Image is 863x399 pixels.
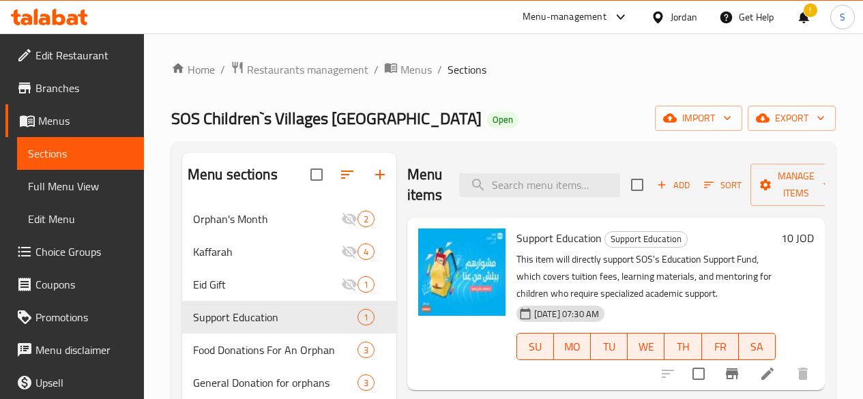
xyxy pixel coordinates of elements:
span: MO [559,337,585,357]
span: Edit Restaurant [35,47,133,63]
button: FR [702,333,739,360]
span: Open [487,114,518,125]
svg: Inactive section [341,211,357,227]
span: TH [670,337,696,357]
span: Sections [28,145,133,162]
span: 3 [358,344,374,357]
div: items [357,342,375,358]
div: items [357,243,375,260]
a: Menus [5,104,144,137]
button: import [655,106,742,131]
a: Edit menu item [759,366,776,382]
a: Full Menu View [17,170,144,203]
span: [DATE] 07:30 AM [529,308,604,321]
a: Promotions [5,301,144,334]
a: Edit Restaurant [5,39,144,72]
span: Branches [35,80,133,96]
div: Support Education [604,231,688,248]
svg: Inactive section [341,243,357,260]
button: Sort [701,175,745,196]
span: Select section [623,171,652,199]
span: import [666,110,731,127]
span: Manage items [761,168,831,202]
span: Kaffarah [193,243,341,260]
a: Home [171,61,215,78]
span: 3 [358,376,374,389]
span: Food Donations For An Orphan [193,342,357,358]
div: Jordan [671,10,697,25]
span: Coupons [35,276,133,293]
li: / [437,61,442,78]
a: Choice Groups [5,235,144,268]
span: Full Menu View [28,178,133,194]
a: Upsell [5,366,144,399]
span: 1 [358,278,374,291]
span: 1 [358,311,374,324]
div: Support Education1 [182,301,396,334]
div: Food Donations For An Orphan3 [182,334,396,366]
span: SOS Children`s Villages [GEOGRAPHIC_DATA] [171,103,482,134]
button: SU [516,333,554,360]
h2: Menu sections [188,164,278,185]
a: Menus [384,61,432,78]
span: S [840,10,845,25]
a: Sections [17,137,144,170]
input: search [459,173,620,197]
span: Menus [38,113,133,129]
span: Promotions [35,309,133,325]
span: General Donation for orphans [193,374,357,391]
span: Menu disclaimer [35,342,133,358]
span: Sort [704,177,742,193]
span: TU [596,337,622,357]
h2: Menu items [407,164,443,205]
span: Orphan's Month [193,211,341,227]
span: Select to update [684,359,713,388]
span: Restaurants management [247,61,368,78]
button: delete [787,357,819,390]
span: Sections [448,61,486,78]
button: TH [664,333,701,360]
button: export [748,106,836,131]
a: Branches [5,72,144,104]
button: Branch-specific-item [716,357,748,390]
span: Edit Menu [28,211,133,227]
span: Support Education [605,231,687,247]
span: SA [744,337,770,357]
h6: 10 JOD [781,228,814,248]
span: Menus [400,61,432,78]
div: Orphan's Month2 [182,203,396,235]
div: Eid Gift1 [182,268,396,301]
span: Support Education [516,228,602,248]
span: 4 [358,246,374,258]
button: Add section [364,158,396,191]
nav: breadcrumb [171,61,836,78]
span: Eid Gift [193,276,341,293]
span: Add [655,177,692,193]
div: Open [487,112,518,128]
p: This item will directly support SOS's Education Support Fund, which covers tuition fees, learning... [516,251,776,302]
div: General Donation for orphans3 [182,366,396,399]
button: Add [652,175,695,196]
div: items [357,309,375,325]
div: items [357,374,375,391]
svg: Inactive section [341,276,357,293]
span: FR [707,337,733,357]
a: Edit Menu [17,203,144,235]
div: items [357,276,375,293]
img: Support Education [418,228,506,316]
span: export [759,110,825,127]
span: WE [633,337,659,357]
div: Menu-management [523,9,606,25]
span: 2 [358,213,374,226]
a: Coupons [5,268,144,301]
div: Support Education [193,309,357,325]
span: Add item [652,175,695,196]
button: TU [591,333,628,360]
button: SA [739,333,776,360]
li: / [220,61,225,78]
